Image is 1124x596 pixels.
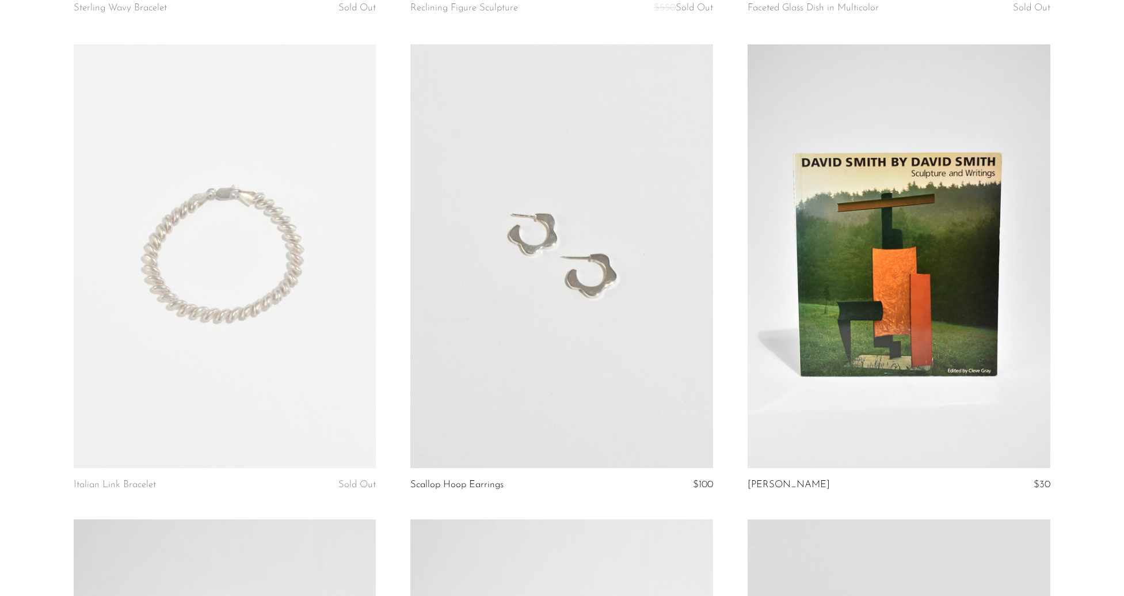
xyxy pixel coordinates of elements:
[1013,3,1050,13] span: Sold Out
[748,3,879,13] a: Faceted Glass Dish in Multicolor
[1034,480,1050,489] span: $30
[74,3,167,13] a: Sterling Wavy Bracelet
[693,480,713,489] span: $100
[654,3,676,13] span: $550
[748,480,830,490] a: [PERSON_NAME]
[338,3,376,13] span: Sold Out
[410,480,504,490] a: Scallop Hoop Earrings
[74,480,156,490] a: Italian Link Bracelet
[410,3,518,16] a: Reclining Figure Sculpture
[338,480,376,489] span: Sold Out
[676,3,713,13] span: Sold Out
